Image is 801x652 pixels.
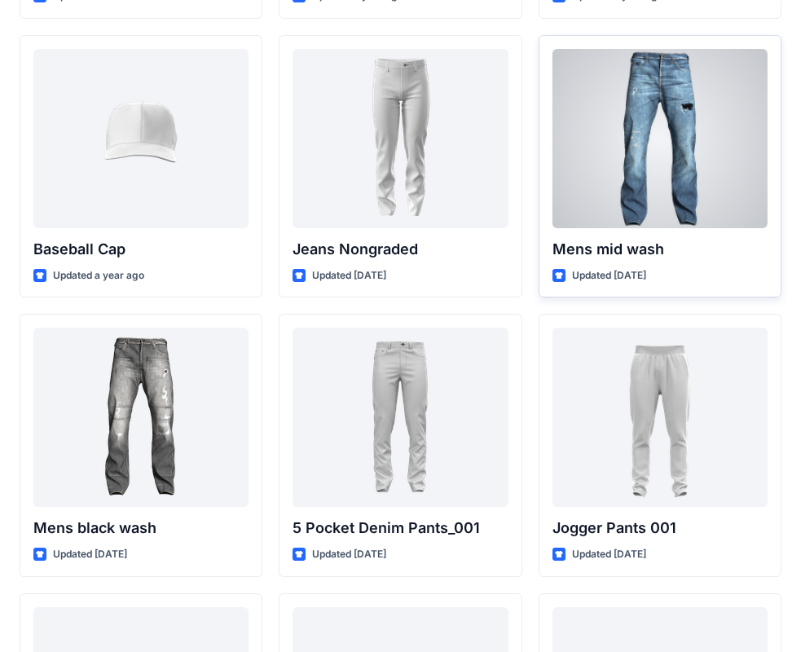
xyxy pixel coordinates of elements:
[293,328,508,507] a: 5 Pocket Denim Pants_001
[552,49,768,228] a: Mens mid wash
[33,328,249,507] a: Mens black wash
[293,49,508,228] a: Jeans Nongraded
[293,238,508,261] p: Jeans Nongraded
[572,267,646,284] p: Updated [DATE]
[33,517,249,540] p: Mens black wash
[552,328,768,507] a: Jogger Pants 001
[552,517,768,540] p: Jogger Pants 001
[293,517,508,540] p: 5 Pocket Denim Pants_001
[572,546,646,563] p: Updated [DATE]
[33,238,249,261] p: Baseball Cap
[53,267,144,284] p: Updated a year ago
[33,49,249,228] a: Baseball Cap
[312,546,386,563] p: Updated [DATE]
[312,267,386,284] p: Updated [DATE]
[53,546,127,563] p: Updated [DATE]
[552,238,768,261] p: Mens mid wash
